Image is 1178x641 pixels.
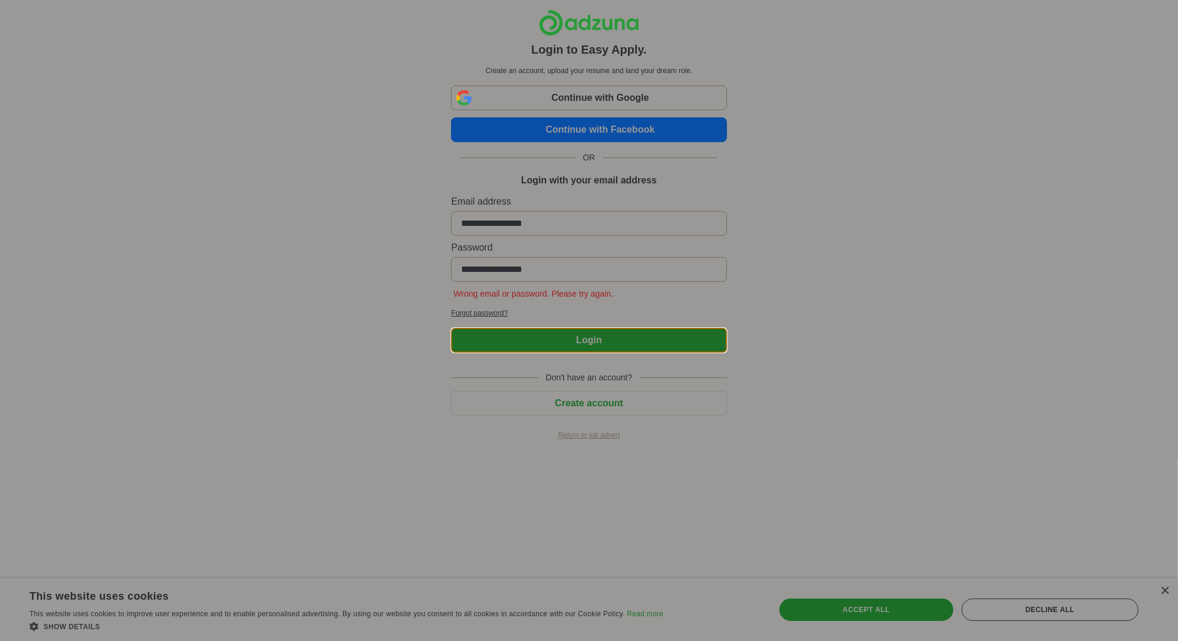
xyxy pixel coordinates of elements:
[29,586,634,603] div: This website uses cookies
[627,610,663,618] a: Read more, opens a new window
[539,372,640,384] span: Don't have an account?
[451,289,616,298] span: Wrong email or password. Please try again.
[451,398,726,408] a: Create account
[44,623,100,631] span: Show details
[451,117,726,142] a: Continue with Facebook
[451,308,726,318] a: Forgot password?
[451,391,726,416] button: Create account
[531,41,647,58] h1: Login to Easy Apply.
[539,9,639,36] img: Adzuna logo
[29,620,663,632] div: Show details
[1160,587,1169,596] div: Close
[962,599,1138,621] div: Decline all
[451,328,726,353] button: Login
[451,430,726,441] a: Return to job advert
[451,86,726,110] a: Continue with Google
[451,241,726,255] label: Password
[29,610,625,618] span: This website uses cookies to improve user experience and to enable personalised advertising. By u...
[521,173,657,188] h1: Login with your email address
[576,152,603,164] span: OR
[453,65,724,76] p: Create an account, upload your resume and land your dream role.
[779,599,953,621] div: Accept all
[451,195,726,209] label: Email address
